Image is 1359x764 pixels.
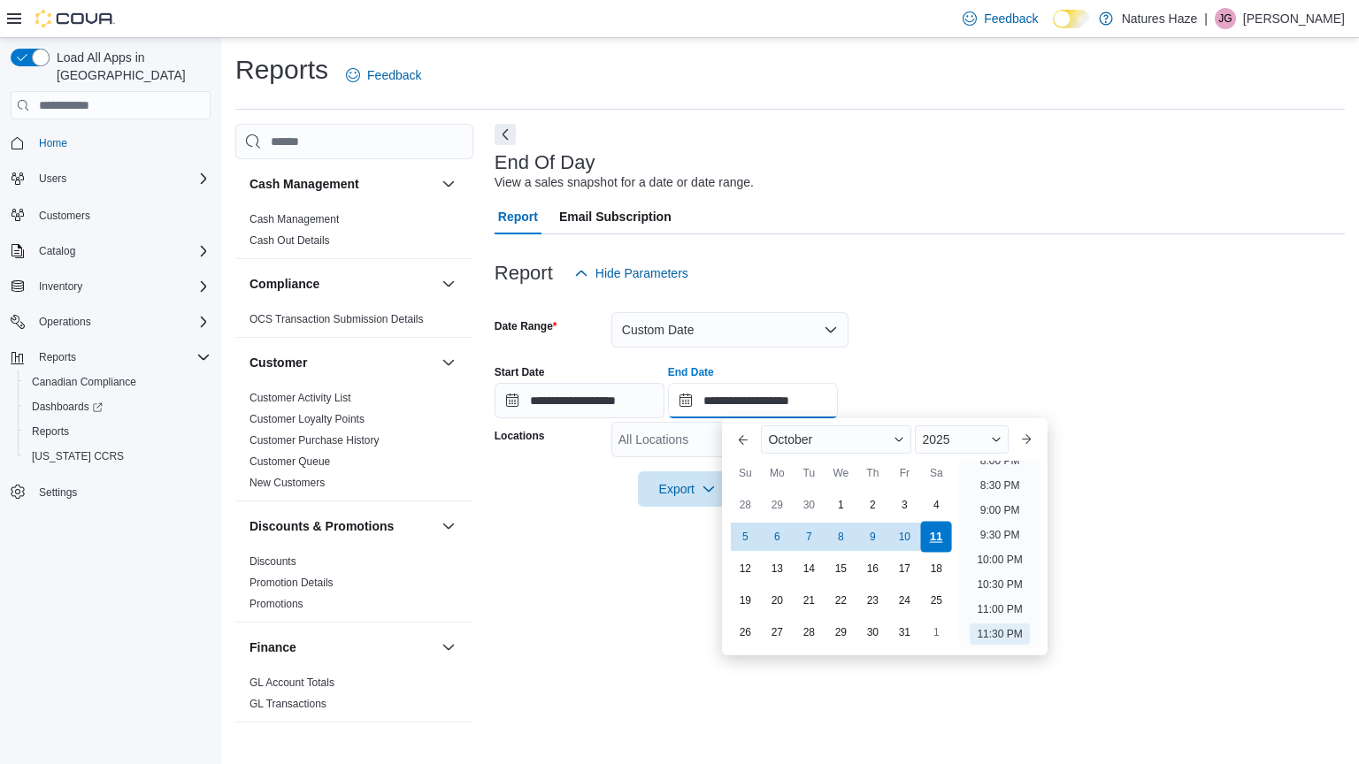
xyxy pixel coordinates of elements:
[495,124,516,145] button: Next
[498,199,538,234] span: Report
[32,168,211,189] span: Users
[250,312,424,326] span: OCS Transaction Submission Details
[235,551,473,622] div: Discounts & Promotions
[25,396,211,417] span: Dashboards
[973,450,1027,471] li: 8:00 PM
[250,413,365,425] a: Customer Loyalty Points
[4,309,218,334] button: Operations
[4,479,218,505] button: Settings
[795,618,823,646] div: day-28
[438,637,459,658] button: Finance
[32,481,211,503] span: Settings
[495,365,545,379] label: Start Date
[922,618,950,646] div: day-1
[4,274,218,299] button: Inventory
[32,241,82,262] button: Catalog
[25,446,131,467] a: [US_STATE] CCRS
[858,618,887,646] div: day-30
[1053,10,1090,28] input: Dark Mode
[495,383,664,418] input: Press the down key to open a popover containing a calendar.
[367,66,421,84] span: Feedback
[250,676,334,689] a: GL Account Totals
[795,459,823,487] div: Tu
[729,489,952,648] div: October, 2025
[250,213,339,225] a: Cash Management
[890,491,918,519] div: day-3
[826,491,855,519] div: day-1
[922,459,950,487] div: Sa
[1218,8,1232,29] span: JG
[495,319,557,333] label: Date Range
[970,623,1029,645] li: 11:30 PM
[235,309,473,337] div: Compliance
[973,500,1027,521] li: 9:00 PM
[32,133,74,154] a: Home
[559,199,672,234] span: Email Subscription
[763,554,791,583] div: day-13
[250,598,303,610] a: Promotions
[32,276,89,297] button: Inventory
[826,554,855,583] div: day-15
[250,175,359,193] h3: Cash Management
[250,455,330,469] span: Customer Queue
[826,523,855,551] div: day-8
[731,618,759,646] div: day-26
[250,392,351,404] a: Customer Activity List
[250,576,334,590] span: Promotion Details
[890,554,918,583] div: day-17
[858,459,887,487] div: Th
[250,434,380,447] a: Customer Purchase History
[32,241,211,262] span: Catalog
[890,459,918,487] div: Fr
[795,554,823,583] div: day-14
[858,523,887,551] div: day-9
[250,275,319,293] h3: Compliance
[890,523,918,551] div: day-10
[250,313,424,325] a: OCS Transaction Submission Details
[567,256,695,291] button: Hide Parameters
[39,136,67,150] span: Home
[32,311,211,332] span: Operations
[39,244,75,258] span: Catalog
[25,421,76,442] a: Reports
[250,676,334,690] span: GL Account Totals
[250,412,365,426] span: Customer Loyalty Points
[250,433,380,447] span: Customer Purchase History
[858,554,887,583] div: day-16
[768,432,812,447] span: October
[973,475,1027,496] li: 8:30 PM
[922,586,950,615] div: day-25
[32,482,84,503] a: Settings
[339,57,428,93] a: Feedback
[32,347,211,368] span: Reports
[32,311,98,332] button: Operations
[11,123,211,551] nav: Complex example
[250,638,434,656] button: Finance
[1215,8,1236,29] div: Janet Gilliver
[250,517,434,535] button: Discounts & Promotions
[970,549,1029,570] li: 10:00 PM
[731,586,759,615] div: day-19
[32,276,211,297] span: Inventory
[763,459,791,487] div: Mo
[32,205,97,226] a: Customers
[235,209,473,258] div: Cash Management
[250,233,330,248] span: Cash Out Details
[956,1,1045,36] a: Feedback
[595,264,688,282] span: Hide Parameters
[250,212,339,226] span: Cash Management
[25,446,211,467] span: Washington CCRS
[25,371,211,393] span: Canadian Compliance
[959,461,1040,648] ul: Time
[250,391,351,405] span: Customer Activity List
[25,421,211,442] span: Reports
[39,315,91,329] span: Operations
[1122,8,1198,29] p: Natures Haze
[915,425,1008,454] div: Button. Open the year selector. 2025 is currently selected.
[611,312,848,348] button: Custom Date
[826,586,855,615] div: day-22
[4,202,218,227] button: Customers
[32,347,83,368] button: Reports
[763,491,791,519] div: day-29
[235,52,328,88] h1: Reports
